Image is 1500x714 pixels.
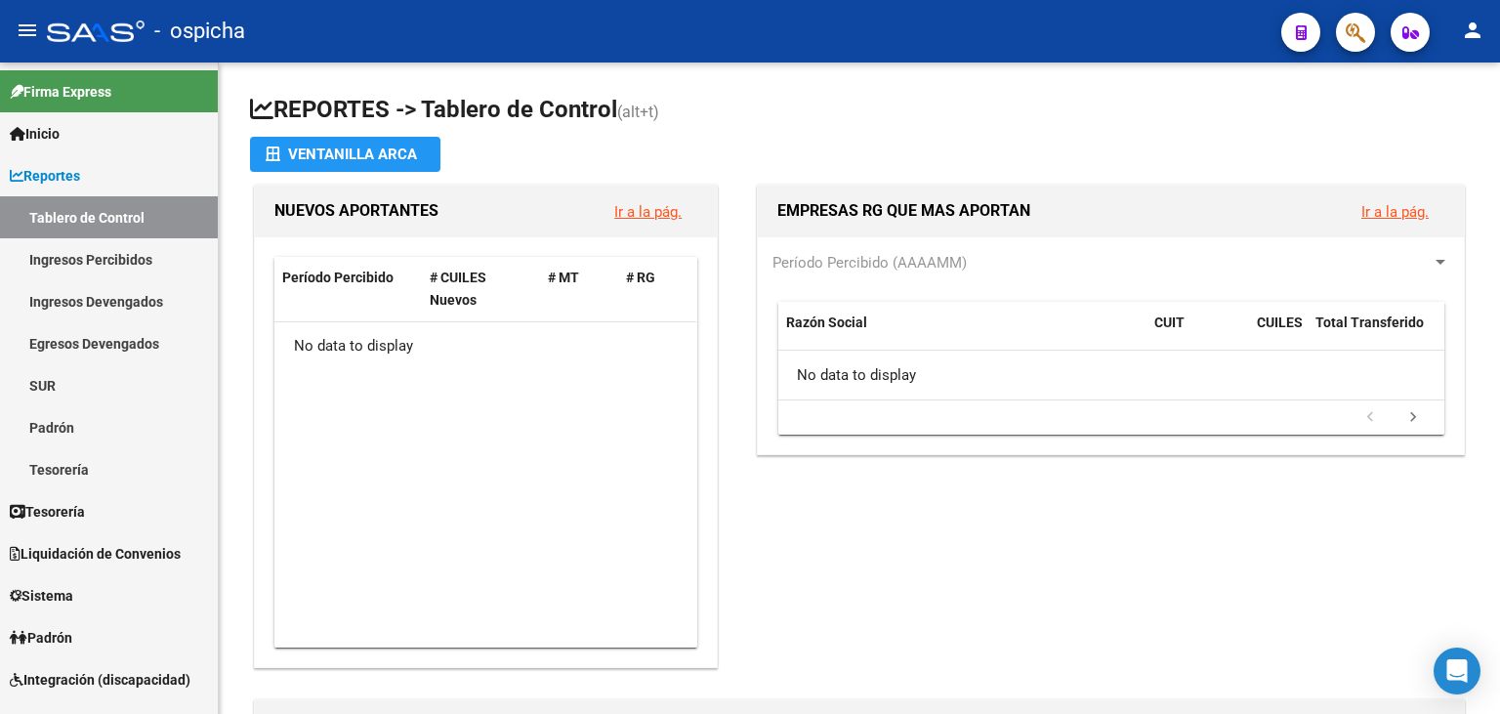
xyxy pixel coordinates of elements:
[10,543,181,565] span: Liquidación de Convenios
[1154,315,1185,330] span: CUIT
[10,585,73,607] span: Sistema
[250,137,440,172] button: Ventanilla ARCA
[1395,407,1432,429] a: go to next page
[1249,302,1308,366] datatable-header-cell: CUILES
[626,270,655,285] span: # RG
[1346,193,1444,230] button: Ir a la pág.
[599,193,697,230] button: Ir a la pág.
[1434,648,1480,694] div: Open Intercom Messenger
[1146,302,1249,366] datatable-header-cell: CUIT
[274,257,422,321] datatable-header-cell: Período Percibido
[777,201,1030,220] span: EMPRESAS RG QUE MAS APORTAN
[422,257,540,321] datatable-header-cell: # CUILES Nuevos
[10,165,80,187] span: Reportes
[1315,315,1424,330] span: Total Transferido
[778,351,1444,399] div: No data to display
[10,669,190,691] span: Integración (discapacidad)
[10,501,85,523] span: Tesorería
[1308,302,1444,366] datatable-header-cell: Total Transferido
[1361,203,1429,221] a: Ir a la pág.
[1352,407,1389,429] a: go to previous page
[10,627,72,649] span: Padrón
[548,270,579,285] span: # MT
[614,203,682,221] a: Ir a la pág.
[10,123,60,145] span: Inicio
[274,201,438,220] span: NUEVOS APORTANTES
[618,257,696,321] datatable-header-cell: # RG
[250,94,1469,128] h1: REPORTES -> Tablero de Control
[1257,315,1303,330] span: CUILES
[778,302,1146,366] datatable-header-cell: Razón Social
[786,315,867,330] span: Razón Social
[617,103,659,121] span: (alt+t)
[1461,19,1484,42] mat-icon: person
[16,19,39,42] mat-icon: menu
[540,257,618,321] datatable-header-cell: # MT
[274,322,696,371] div: No data to display
[10,81,111,103] span: Firma Express
[282,270,394,285] span: Período Percibido
[266,137,425,172] div: Ventanilla ARCA
[430,270,486,308] span: # CUILES Nuevos
[154,10,245,53] span: - ospicha
[772,254,967,272] span: Período Percibido (AAAAMM)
